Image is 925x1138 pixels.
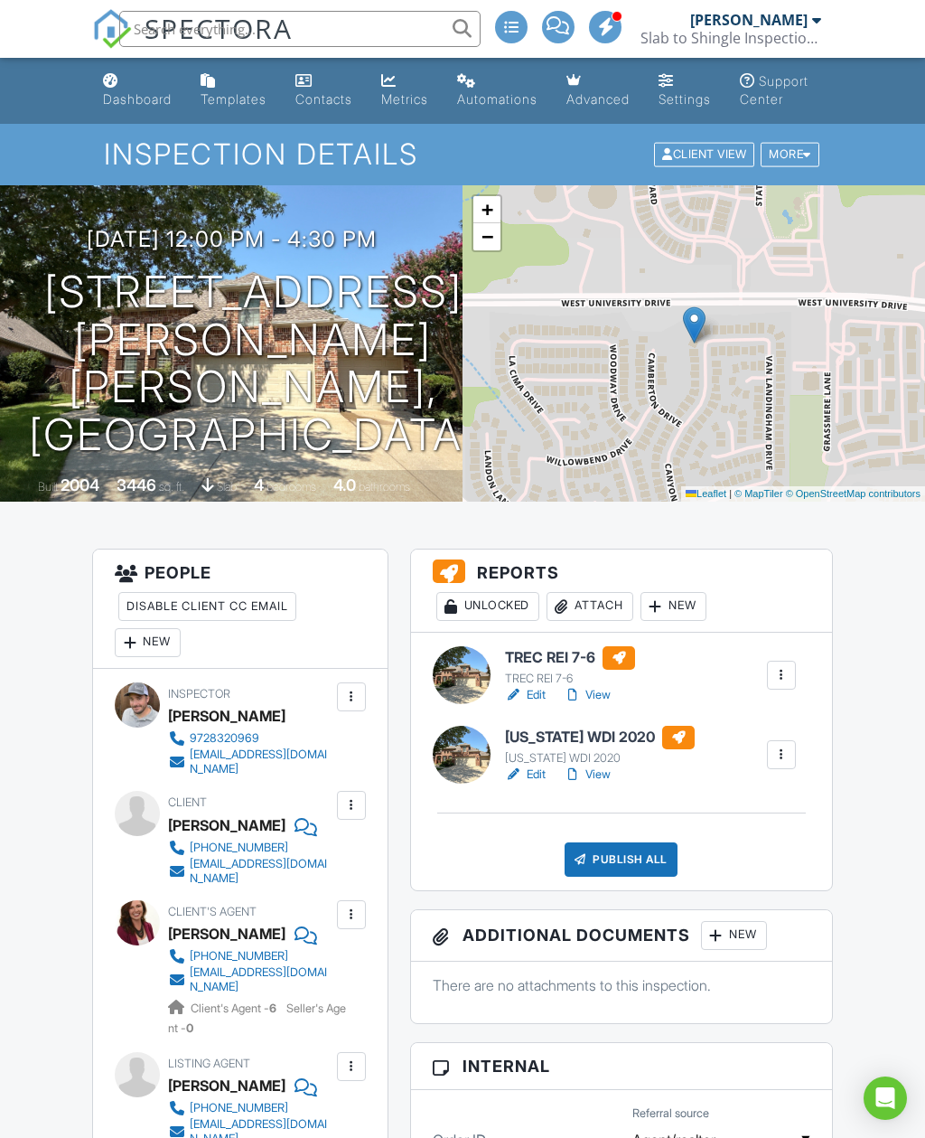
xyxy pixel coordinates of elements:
[481,198,493,221] span: +
[654,143,754,167] div: Client View
[168,702,285,729] div: [PERSON_NAME]
[690,11,808,29] div: [PERSON_NAME]
[191,1002,279,1015] span: Client's Agent -
[559,65,637,117] a: Advanced
[411,1043,832,1090] h3: Internal
[734,488,783,499] a: © MapTiler
[38,480,58,494] span: Built
[190,949,288,964] div: [PHONE_NUMBER]
[115,628,181,657] div: New
[186,1021,193,1035] strong: 0
[729,488,732,499] span: |
[411,910,832,962] h3: Additional Documents
[381,91,428,107] div: Metrics
[473,196,500,223] a: Zoom in
[505,686,546,704] a: Edit
[168,839,332,857] a: [PHONE_NUMBER]
[269,1002,276,1015] strong: 6
[168,1072,285,1099] a: [PERSON_NAME]
[168,687,230,701] span: Inspector
[93,550,387,669] h3: People
[659,91,711,107] div: Settings
[190,748,332,776] div: [EMAIL_ADDRESS][DOMAIN_NAME]
[864,1077,907,1120] div: Open Intercom Messenger
[61,475,99,494] div: 2004
[254,475,264,494] div: 4
[190,731,259,746] div: 9728320969
[651,65,718,117] a: Settings
[117,475,156,494] div: 3446
[119,11,481,47] input: Search everything...
[159,480,184,494] span: sq. ft.
[547,592,633,621] div: Attach
[436,592,539,621] div: Unlocked
[266,480,316,494] span: bedrooms
[359,480,410,494] span: bathrooms
[450,65,545,117] a: Automations (Advanced)
[473,223,500,250] a: Zoom out
[505,726,695,766] a: [US_STATE] WDI 2020 [US_STATE] WDI 2020
[761,143,819,167] div: More
[168,748,332,776] a: [EMAIL_ADDRESS][DOMAIN_NAME]
[683,306,705,343] img: Marker
[190,841,288,855] div: [PHONE_NUMBER]
[190,1101,288,1115] div: [PHONE_NUMBER]
[168,920,285,947] a: [PERSON_NAME]
[565,842,677,877] div: Publish All
[288,65,360,117] a: Contacts
[190,965,332,994] div: [EMAIL_ADDRESS][DOMAIN_NAME]
[29,268,477,459] h1: [STREET_ADDRESS][PERSON_NAME] [PERSON_NAME], [GEOGRAPHIC_DATA]
[786,488,920,499] a: © OpenStreetMap contributors
[686,488,726,499] a: Leaflet
[168,1057,250,1070] span: Listing Agent
[96,65,179,117] a: Dashboard
[640,592,706,621] div: New
[505,726,695,749] h6: [US_STATE] WDI 2020
[733,65,828,117] a: Support Center
[295,91,352,107] div: Contacts
[168,795,207,809] span: Client
[168,812,285,839] div: [PERSON_NAME]
[190,857,332,886] div: [EMAIL_ADDRESS][DOMAIN_NAME]
[505,646,635,670] h6: TREC REI 7-6
[652,146,759,160] a: Client View
[411,550,832,633] h3: Reports
[193,65,274,117] a: Templates
[701,921,767,950] div: New
[566,91,630,107] div: Advanced
[505,766,546,784] a: Edit
[168,947,332,965] a: [PHONE_NUMBER]
[168,1099,332,1117] a: [PHONE_NUMBER]
[505,751,695,766] div: [US_STATE] WDI 2020
[333,475,356,494] div: 4.0
[505,646,635,686] a: TREC REI 7-6 TREC REI 7-6
[481,225,493,248] span: −
[640,29,821,47] div: Slab to Shingle Inspections PLLC
[564,686,611,704] a: View
[87,227,377,251] h3: [DATE] 12:00 pm - 4:30 pm
[168,729,332,748] a: 9728320969
[457,91,537,107] div: Automations
[632,1105,709,1122] label: Referral source
[168,857,332,886] a: [EMAIL_ADDRESS][DOMAIN_NAME]
[92,24,293,62] a: SPECTORA
[118,592,296,621] div: Disable Client CC Email
[564,766,611,784] a: View
[92,9,132,49] img: The Best Home Inspection Software - Spectora
[104,138,821,170] h1: Inspection Details
[168,965,332,994] a: [EMAIL_ADDRESS][DOMAIN_NAME]
[740,73,808,107] div: Support Center
[168,905,257,918] span: Client's Agent
[201,91,266,107] div: Templates
[103,91,172,107] div: Dashboard
[505,672,635,686] div: TREC REI 7-6
[374,65,435,117] a: Metrics
[433,975,810,995] p: There are no attachments to this inspection.
[217,480,237,494] span: slab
